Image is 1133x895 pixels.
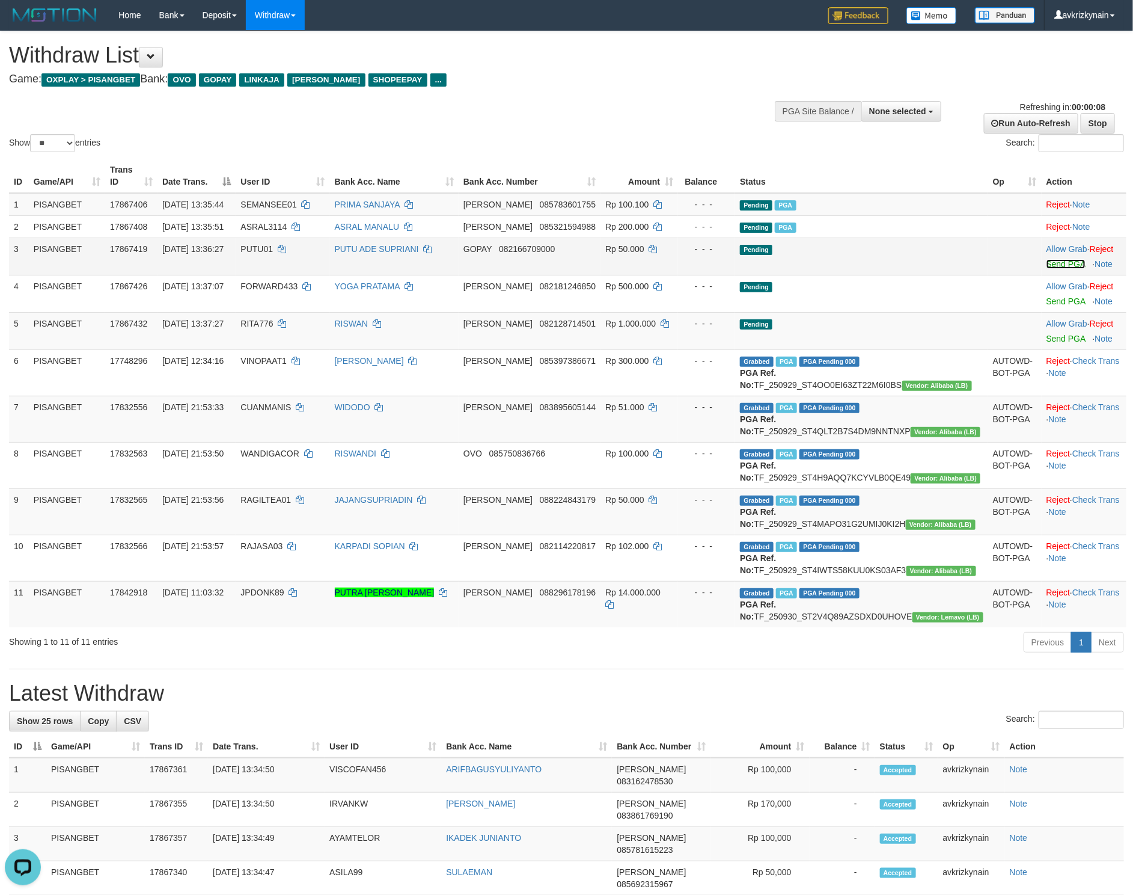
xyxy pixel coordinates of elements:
[29,193,105,216] td: PISANGBET
[29,442,105,488] td: PISANGBET
[683,447,730,460] div: - - -
[740,245,772,255] span: Pending
[1072,588,1120,597] a: Check Trans
[162,319,224,328] span: [DATE] 13:37:27
[240,495,291,505] span: RAGILTEA01
[988,442,1042,488] td: AUTOWD-BOT-PGA
[1046,319,1090,328] span: ·
[30,134,75,152] select: Showentries
[162,222,224,232] span: [DATE] 13:35:51
[810,793,875,827] td: -
[540,222,596,232] span: Copy 085321594988 to clipboard
[124,716,141,726] span: CSV
[1072,495,1120,505] a: Check Trans
[540,356,596,366] span: Copy 085397386671 to clipboard
[9,758,46,793] td: 1
[540,495,596,505] span: Copy 088224843179 to clipboard
[1072,402,1120,412] a: Check Trans
[9,6,100,24] img: MOTION_logo.png
[1049,507,1067,517] a: Note
[612,736,710,758] th: Bank Acc. Number: activate to sort column ascending
[711,758,810,793] td: Rp 100,000
[1010,833,1028,843] a: Note
[463,449,482,458] span: OVO
[9,396,29,442] td: 7
[1042,159,1126,193] th: Action
[1039,134,1124,152] input: Search:
[199,73,237,87] span: GOPAY
[735,159,988,193] th: Status
[740,542,774,552] span: Grabbed
[9,349,29,396] td: 6
[1046,200,1070,209] a: Reject
[912,612,983,623] span: Vendor URL: https://dashboard.q2checkout.com/secure
[861,101,941,121] button: None selected
[911,427,980,437] span: Vendor URL: https://dashboard.q2checkout.com/secure
[240,449,299,458] span: WANDIGACOR
[88,716,109,726] span: Copy
[902,381,972,391] span: Vendor URL: https://dashboard.q2checkout.com/secure
[110,588,147,597] span: 17842918
[683,243,730,255] div: - - -
[605,319,656,328] span: Rp 1.000.000
[1020,102,1105,112] span: Refreshing in:
[1046,449,1070,458] a: Reject
[1046,259,1086,269] a: Send PGA
[1042,275,1126,312] td: ·
[1042,442,1126,488] td: · ·
[740,223,772,233] span: Pending
[605,402,644,412] span: Rp 51.000
[1072,449,1120,458] a: Check Trans
[683,355,730,367] div: - - -
[325,758,441,793] td: VISCOFAN456
[168,73,195,87] span: OVO
[775,101,861,121] div: PGA Site Balance /
[683,586,730,598] div: - - -
[906,566,976,576] span: Vendor URL: https://dashboard.q2checkout.com/secure
[1072,356,1120,366] a: Check Trans
[988,159,1042,193] th: Op: activate to sort column ascending
[335,319,368,328] a: RISWAN
[463,356,533,366] span: [PERSON_NAME]
[9,275,29,312] td: 4
[1072,222,1090,232] a: Note
[1049,600,1067,609] a: Note
[17,716,73,726] span: Show 25 rows
[5,5,41,41] button: Open LiveChat chat widget
[1042,488,1126,535] td: · ·
[110,281,147,291] span: 17867426
[683,494,730,506] div: - - -
[446,833,521,843] a: IKADEK JUNIANTO
[683,401,730,413] div: - - -
[605,495,644,505] span: Rp 50.000
[335,588,435,597] a: PUTRA [PERSON_NAME]
[1010,764,1028,774] a: Note
[46,793,145,827] td: PISANGBET
[157,159,236,193] th: Date Trans.: activate to sort column descending
[605,541,649,551] span: Rp 102.000
[911,473,980,484] span: Vendor URL: https://dashboard.q2checkout.com/secure
[9,238,29,275] td: 3
[1049,368,1067,378] a: Note
[335,222,400,232] a: ASRAL MANALU
[740,200,772,211] span: Pending
[605,588,661,597] span: Rp 14.000.000
[162,244,224,254] span: [DATE] 13:36:27
[9,43,744,67] h1: Withdraw List
[1095,259,1113,269] a: Note
[1095,334,1113,343] a: Note
[740,403,774,413] span: Grabbed
[208,736,325,758] th: Date Trans.: activate to sort column ascending
[988,535,1042,581] td: AUTOWD-BOT-PGA
[740,553,776,575] b: PGA Ref. No:
[1072,541,1120,551] a: Check Trans
[880,765,916,775] span: Accepted
[116,711,149,731] a: CSV
[29,535,105,581] td: PISANGBET
[325,736,441,758] th: User ID: activate to sort column ascending
[9,736,46,758] th: ID: activate to sort column descending
[776,357,797,367] span: Marked by avkyakub
[799,542,860,552] span: PGA Pending
[540,281,596,291] span: Copy 082181246850 to clipboard
[1042,535,1126,581] td: · ·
